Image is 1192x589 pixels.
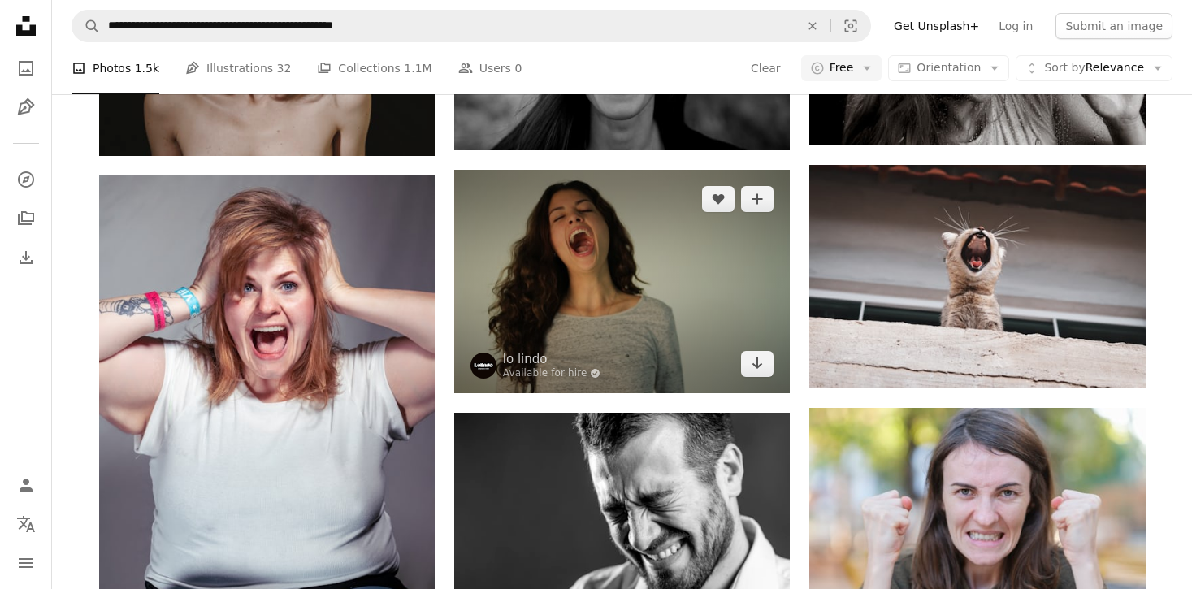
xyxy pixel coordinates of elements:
a: man laughing [454,517,790,531]
a: lo lindo [503,351,601,367]
img: woman screaming [454,170,790,393]
button: Add to Collection [741,186,774,212]
a: woman screaming [454,274,790,288]
button: Language [10,508,42,540]
a: Collections [10,202,42,235]
a: brown tabby cat on brown wooden surface [809,269,1145,284]
a: Illustrations [10,91,42,123]
form: Find visuals sitewide [72,10,871,42]
a: Log in / Sign up [10,469,42,501]
a: Download History [10,241,42,274]
a: Download [741,351,774,377]
button: Like [702,186,735,212]
span: Sort by [1044,61,1085,74]
a: Users 0 [458,42,522,94]
a: A woman sitting on a chair with her hands on her head [99,406,435,421]
span: Orientation [917,61,981,74]
span: Free [830,60,854,76]
button: Orientation [888,55,1009,81]
button: Menu [10,547,42,579]
button: Clear [795,11,830,41]
span: 1.1M [404,59,431,77]
button: Visual search [831,11,870,41]
span: 0 [514,59,522,77]
a: a woman holding her fists up in the air [809,526,1145,541]
a: Explore [10,163,42,196]
button: Free [801,55,882,81]
img: brown tabby cat on brown wooden surface [809,165,1145,388]
a: Get Unsplash+ [884,13,989,39]
img: Go to lo lindo's profile [470,353,496,379]
a: Available for hire [503,367,601,380]
a: Home — Unsplash [10,10,42,45]
a: Photos [10,52,42,84]
button: Search Unsplash [72,11,100,41]
a: Illustrations 32 [185,42,291,94]
button: Clear [750,55,782,81]
span: Relevance [1044,60,1144,76]
a: Log in [989,13,1042,39]
span: 32 [277,59,292,77]
button: Submit an image [1055,13,1172,39]
a: Collections 1.1M [317,42,431,94]
button: Sort byRelevance [1016,55,1172,81]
